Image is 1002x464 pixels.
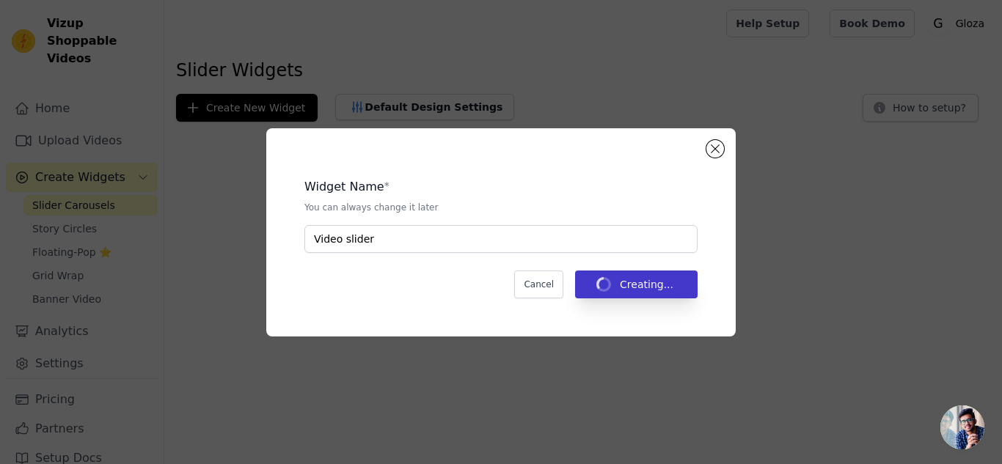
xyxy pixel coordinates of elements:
div: Open chat [940,405,984,449]
p: You can always change it later [304,202,698,213]
button: Close modal [706,140,724,158]
legend: Widget Name [304,178,384,196]
button: Creating... [575,270,698,298]
button: Cancel [514,270,563,298]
